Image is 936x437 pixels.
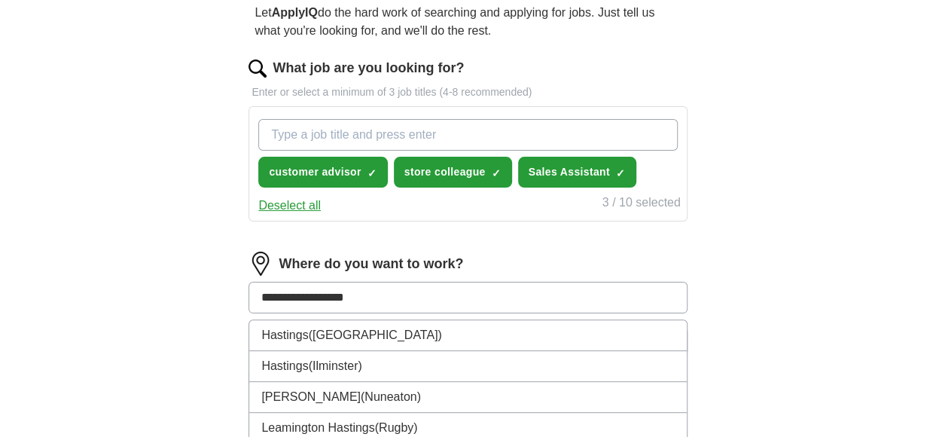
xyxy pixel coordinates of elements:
[248,252,273,276] img: location.png
[248,60,267,78] img: search.png
[258,119,677,151] input: Type a job title and press enter
[258,197,321,215] button: Deselect all
[249,351,686,382] li: Hastings
[269,164,361,180] span: customer advisor
[518,157,636,188] button: Sales Assistant✓
[309,329,442,341] span: ([GEOGRAPHIC_DATA])
[492,167,501,179] span: ✓
[249,320,686,351] li: Hastings
[272,6,318,19] strong: ApplyIQ
[279,254,463,274] label: Where do you want to work?
[616,167,625,179] span: ✓
[404,164,486,180] span: store colleague
[248,84,687,100] p: Enter or select a minimum of 3 job titles (4-8 recommended)
[602,194,681,215] div: 3 / 10 selected
[367,167,377,179] span: ✓
[529,164,610,180] span: Sales Assistant
[273,58,464,78] label: What job are you looking for?
[258,157,387,188] button: customer advisor✓
[249,382,686,413] li: [PERSON_NAME]
[361,390,421,403] span: (Nuneaton)
[375,421,418,434] span: (Rugby)
[394,157,512,188] button: store colleague✓
[309,359,362,372] span: (Ilminster)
